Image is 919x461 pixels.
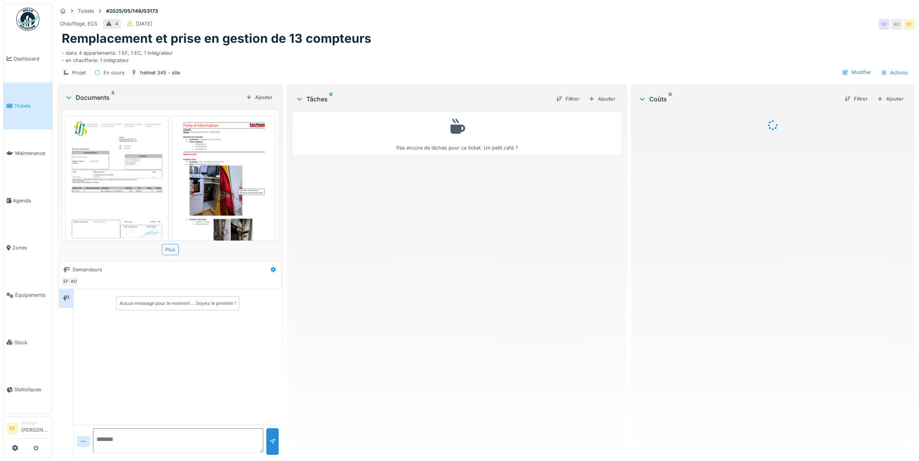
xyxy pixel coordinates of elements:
div: Coûts [638,94,838,104]
div: EF [879,19,890,30]
div: Pas encore de tâches pour ce ticket. Un petit café ? [298,116,616,151]
sup: 0 [669,94,672,104]
strong: #2025/05/146/03173 [103,7,161,15]
div: En cours [103,69,125,76]
a: Agenda [3,177,52,224]
div: Demandeurs [73,266,102,273]
span: Agenda [13,197,49,204]
h1: Remplacement et prise en gestion de 13 compteurs [62,31,371,46]
div: Ajouter [874,94,907,104]
div: Filtrer [553,94,582,104]
div: Tickets [78,7,94,15]
span: Dashboard [14,55,49,62]
a: Stock [3,319,52,366]
div: Actions [877,67,911,78]
li: [PERSON_NAME] [21,420,49,437]
div: Manager [21,420,49,426]
img: 4krkrnx2vay103b4cl1v8h8tpc0a [67,118,167,258]
img: Badge_color-CXgf-gQk.svg [16,8,39,31]
div: Modifier [839,67,874,77]
div: EF [904,19,914,30]
div: [DATE] [136,20,152,27]
a: EF Manager[PERSON_NAME] [7,420,49,439]
span: Maintenance [15,150,49,157]
a: Tickets [3,82,52,130]
a: Statistiques [3,366,52,414]
span: Tickets [14,102,49,109]
a: Zones [3,224,52,272]
img: mfm1xh21yrqckogwi5ufnmtw3hiy [174,118,273,258]
div: - dans 4 appartements: 1 EF, 1 EC, 1 intégrateur - en chaufferie: 1 intégrateur [62,46,910,64]
div: AD [68,276,79,287]
div: Tâches [296,94,550,104]
li: EF [7,423,18,434]
a: Équipements [3,271,52,319]
span: Équipements [15,291,49,299]
a: Dashboard [3,35,52,82]
div: Chauffage, ECS [60,20,97,27]
div: Ajouter [243,92,276,103]
div: AD [891,19,902,30]
div: Ajouter [586,94,618,104]
div: Filtrer [841,94,871,104]
span: Stock [14,339,49,346]
div: 4 [115,20,118,27]
div: helmet 345 - site [140,69,180,76]
div: Aucun message pour le moment … Soyez le premier ! [120,300,236,307]
a: Maintenance [3,130,52,177]
div: Plus [162,244,179,255]
span: Zones [12,244,49,251]
sup: 0 [329,94,333,104]
div: Documents [65,93,243,102]
sup: 3 [111,93,114,102]
div: EF [61,276,71,287]
div: Projet [72,69,86,76]
span: Statistiques [14,386,49,393]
